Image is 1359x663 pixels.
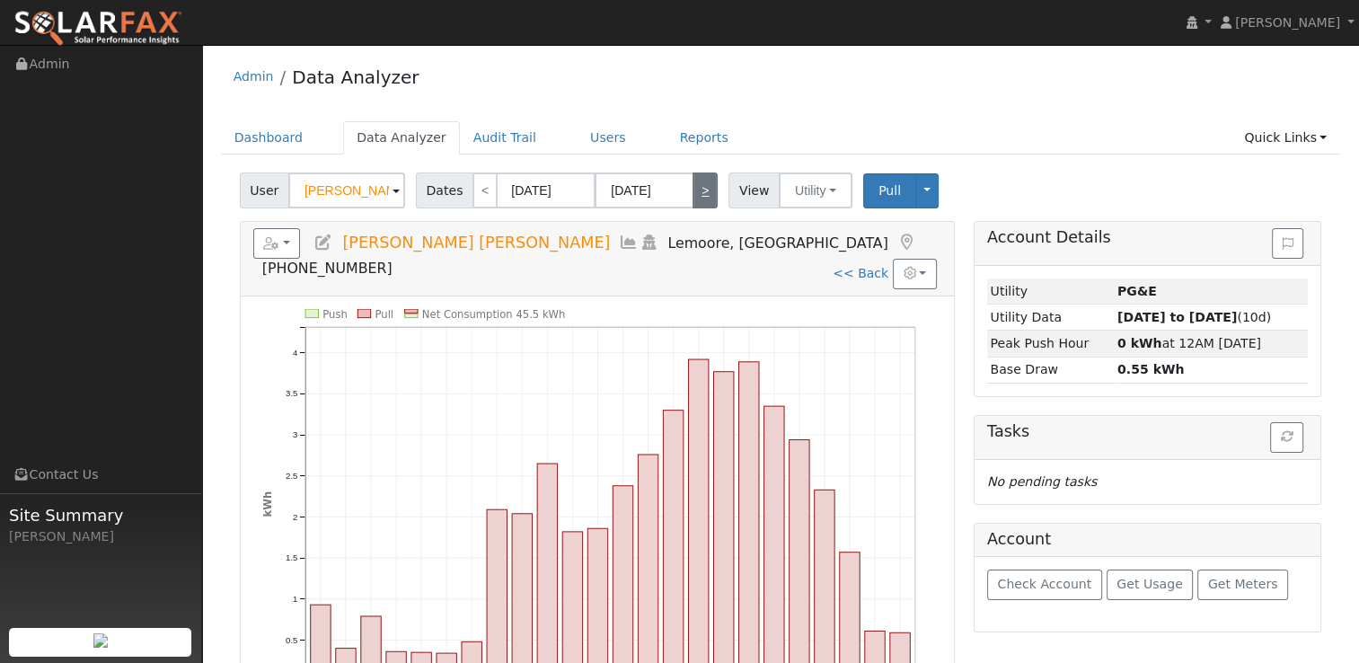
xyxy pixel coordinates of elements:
img: retrieve [93,633,108,648]
span: Pull [878,183,901,198]
a: Edit User (35440) [313,234,333,252]
span: Get Meters [1208,577,1278,591]
span: Dates [416,172,473,208]
text: 2.5 [286,471,297,481]
span: View [728,172,780,208]
td: Base Draw [987,357,1114,383]
span: Lemoore, [GEOGRAPHIC_DATA] [667,234,887,252]
span: [PERSON_NAME] [1235,15,1340,30]
text: 1.5 [286,552,297,562]
a: Map [897,234,917,252]
text: 3 [293,429,297,439]
strong: ID: 17176170, authorized: 08/14/25 [1117,284,1157,298]
strong: 0 kWh [1117,336,1162,350]
button: Get Meters [1197,570,1288,600]
a: Audit Trail [460,121,550,155]
a: Data Analyzer [343,121,460,155]
div: [PERSON_NAME] [9,527,192,546]
a: Quick Links [1231,121,1340,155]
button: Pull [863,173,916,208]
text: 4 [293,348,298,358]
text: Net Consumption 45.5 kWh [422,307,566,320]
a: < [472,172,498,208]
a: Dashboard [221,121,317,155]
a: Users [577,121,640,155]
button: Refresh [1270,422,1303,453]
a: Multi-Series Graph [619,234,639,252]
button: Get Usage [1107,570,1194,600]
i: No pending tasks [987,474,1097,489]
a: Login As (last Never) [639,234,658,252]
input: Select a User [288,172,405,208]
text: Push [322,307,348,320]
img: SolarFax [13,10,182,48]
text: 1 [293,594,297,604]
td: Utility Data [987,305,1114,331]
span: Get Usage [1116,577,1182,591]
td: Utility [987,278,1114,305]
a: > [693,172,718,208]
h5: Account [987,530,1051,548]
td: Peak Push Hour [987,331,1114,357]
a: Admin [234,69,274,84]
a: Reports [666,121,742,155]
strong: 0.55 kWh [1117,362,1185,376]
span: Check Account [997,577,1091,591]
h5: Account Details [987,228,1308,247]
a: << Back [833,266,888,280]
button: Issue History [1272,228,1303,259]
span: [PHONE_NUMBER] [262,260,393,277]
td: at 12AM [DATE] [1114,331,1308,357]
span: (10d) [1117,310,1271,324]
text: 2 [293,511,297,521]
button: Check Account [987,570,1102,600]
button: Utility [779,172,852,208]
text: kWh [260,491,273,517]
a: Data Analyzer [292,66,419,88]
text: Pull [375,307,393,320]
span: Site Summary [9,503,192,527]
span: User [240,172,289,208]
strong: [DATE] to [DATE] [1117,310,1237,324]
h5: Tasks [987,422,1308,441]
text: 3.5 [286,388,297,398]
span: [PERSON_NAME] [PERSON_NAME] [342,234,610,252]
text: 0.5 [286,634,297,644]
